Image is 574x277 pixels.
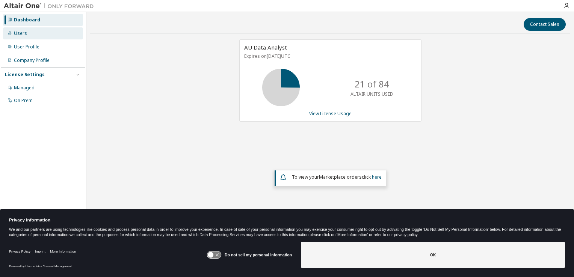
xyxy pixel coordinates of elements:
[319,174,362,180] em: Marketplace orders
[355,78,389,90] p: 21 of 84
[292,174,382,180] span: To view your click
[14,85,35,91] div: Managed
[524,18,566,31] button: Contact Sales
[372,174,382,180] a: here
[5,72,45,78] div: License Settings
[14,44,39,50] div: User Profile
[309,110,352,117] a: View License Usage
[244,53,415,59] p: Expires on [DATE] UTC
[14,57,50,63] div: Company Profile
[14,17,40,23] div: Dashboard
[14,30,27,36] div: Users
[244,44,287,51] span: AU Data Analyst
[350,91,393,97] p: ALTAIR UNITS USED
[14,98,33,104] div: On Prem
[4,2,98,10] img: Altair One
